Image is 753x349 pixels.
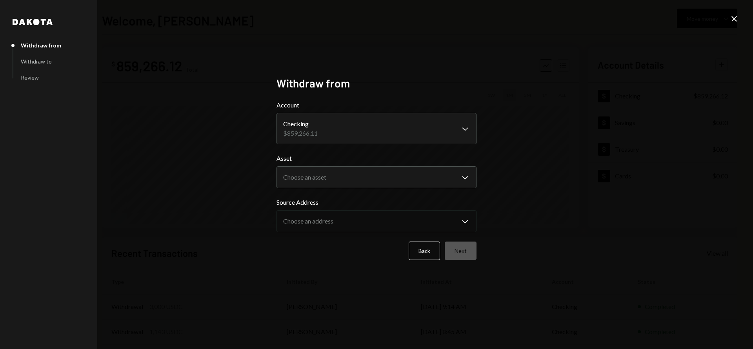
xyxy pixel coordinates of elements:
[21,58,52,65] div: Withdraw to
[276,166,477,188] button: Asset
[409,242,440,260] button: Back
[276,100,477,110] label: Account
[276,113,477,144] button: Account
[21,74,39,81] div: Review
[276,210,477,232] button: Source Address
[276,198,477,207] label: Source Address
[276,154,477,163] label: Asset
[276,76,477,91] h2: Withdraw from
[21,42,61,49] div: Withdraw from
